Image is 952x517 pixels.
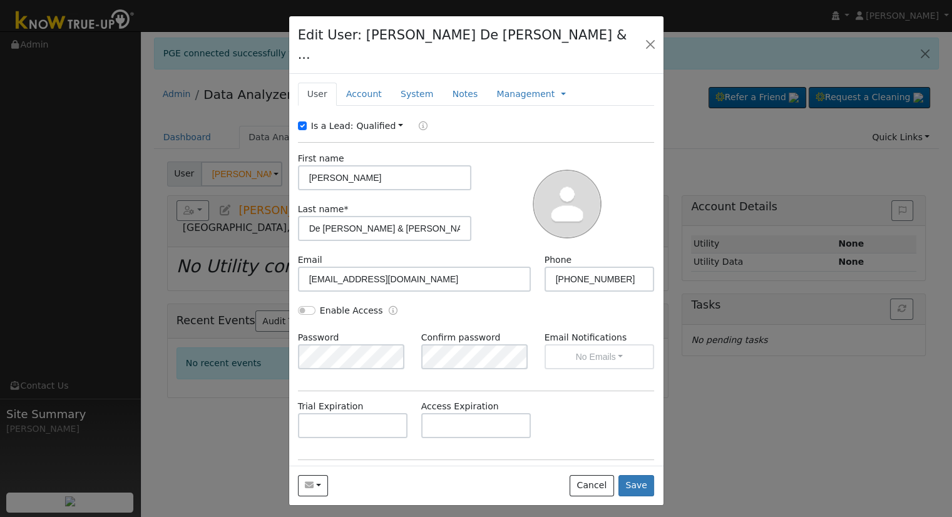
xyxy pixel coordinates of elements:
[298,83,337,106] a: User
[421,331,501,344] label: Confirm password
[298,152,344,165] label: First name
[356,121,403,131] a: Qualified
[421,400,499,413] label: Access Expiration
[320,304,383,317] label: Enable Access
[570,475,614,496] button: Cancel
[298,121,307,130] input: Is a Lead:
[337,83,391,106] a: Account
[298,253,322,267] label: Email
[298,331,339,344] label: Password
[391,83,443,106] a: System
[545,253,572,267] label: Phone
[443,83,487,106] a: Notes
[618,475,655,496] button: Save
[545,331,655,344] label: Email Notifications
[311,120,354,133] label: Is a Lead:
[389,304,397,319] a: Enable Access
[298,475,329,496] button: gdelacruzpulido@gmail.com
[298,400,364,413] label: Trial Expiration
[496,88,555,101] a: Management
[409,120,427,134] a: Lead
[344,204,348,214] span: Required
[298,25,629,64] h4: Edit User: [PERSON_NAME] De [PERSON_NAME] & ...
[298,203,349,216] label: Last name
